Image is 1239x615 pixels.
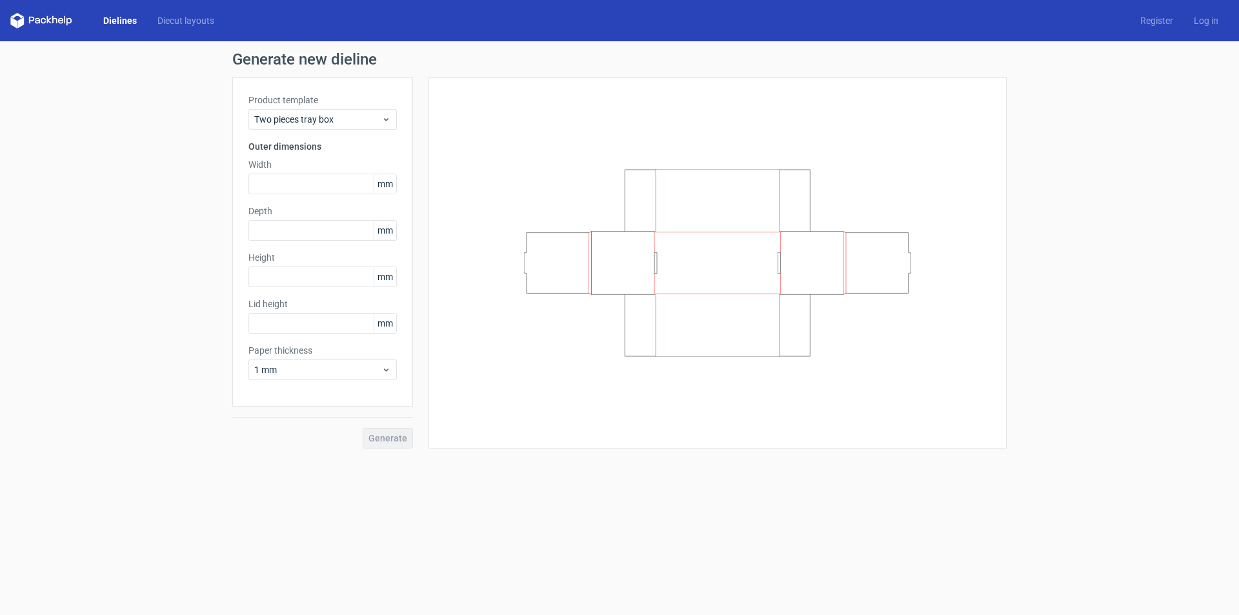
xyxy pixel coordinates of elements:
[248,251,397,264] label: Height
[374,174,396,194] span: mm
[254,113,381,126] span: Two pieces tray box
[248,94,397,106] label: Product template
[248,205,397,217] label: Depth
[248,140,397,153] h3: Outer dimensions
[254,363,381,376] span: 1 mm
[374,314,396,333] span: mm
[1184,14,1229,27] a: Log in
[248,297,397,310] label: Lid height
[1130,14,1184,27] a: Register
[374,221,396,240] span: mm
[248,344,397,357] label: Paper thickness
[147,14,225,27] a: Diecut layouts
[374,267,396,287] span: mm
[232,52,1007,67] h1: Generate new dieline
[93,14,147,27] a: Dielines
[248,158,397,171] label: Width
